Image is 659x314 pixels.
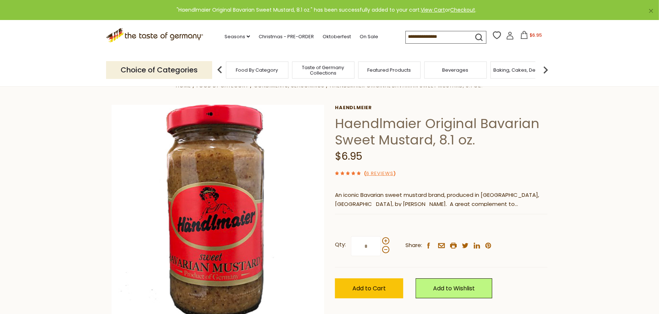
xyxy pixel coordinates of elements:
a: Add to Wishlist [416,278,492,298]
a: 6 Reviews [366,170,393,178]
span: Add to Cart [352,284,386,293]
p: Choice of Categories [106,61,212,79]
a: Baking, Cakes, Desserts [493,67,550,73]
a: Christmas - PRE-ORDER [259,33,314,41]
p: An iconic Bavarian sweet mustard brand, produced in [GEOGRAPHIC_DATA], [GEOGRAPHIC_DATA], by [PER... [335,191,547,209]
img: previous arrow [213,63,227,77]
a: On Sale [360,33,378,41]
span: $6.95 [530,32,542,38]
a: Food By Category [197,82,248,89]
button: $6.95 [516,31,546,42]
a: Featured Products [368,67,411,73]
span: Share: [405,241,422,250]
a: Checkout [450,6,476,13]
a: Food By Category [236,67,278,73]
button: Add to Cart [335,278,403,298]
a: Haendlmaier Original Bavarian Sweet Mustard, 8.1 oz. [330,82,483,89]
a: Seasons [225,33,250,41]
a: Condiments, Seasonings [254,82,324,89]
a: Home [176,82,191,89]
a: Haendlmeier [335,105,547,111]
a: × [649,9,653,13]
a: Oktoberfest [323,33,351,41]
a: Beverages [442,67,469,73]
h1: Haendlmaier Original Bavarian Sweet Mustard, 8.1 oz. [335,115,547,148]
a: Taste of Germany Collections [294,65,352,76]
div: "Haendlmaier Original Bavarian Sweet Mustard, 8.1 oz." has been successfully added to your cart. ... [6,6,647,14]
a: View Cart [421,6,445,13]
input: Qty: [351,236,381,256]
strong: Qty: [335,240,346,249]
span: ( ) [364,170,396,177]
span: $6.95 [335,149,362,163]
img: next arrow [538,63,553,77]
